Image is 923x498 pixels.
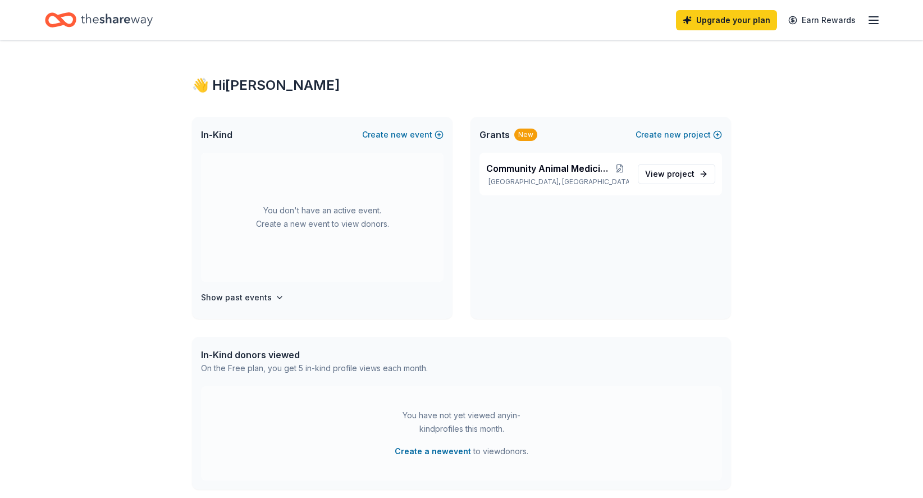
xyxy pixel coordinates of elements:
[391,409,532,436] div: You have not yet viewed any in-kind profiles this month.
[391,128,408,141] span: new
[201,291,272,304] h4: Show past events
[636,128,722,141] button: Createnewproject
[479,128,510,141] span: Grants
[395,445,528,458] span: to view donors .
[486,177,629,186] p: [GEOGRAPHIC_DATA], [GEOGRAPHIC_DATA]
[638,164,715,184] a: View project
[395,445,471,458] button: Create a newevent
[676,10,777,30] a: Upgrade your plan
[664,128,681,141] span: new
[45,7,153,33] a: Home
[362,128,444,141] button: Createnewevent
[201,362,428,375] div: On the Free plan, you get 5 in-kind profile views each month.
[645,167,694,181] span: View
[201,153,444,282] div: You don't have an active event. Create a new event to view donors.
[667,169,694,179] span: project
[192,76,731,94] div: 👋 Hi [PERSON_NAME]
[201,128,232,141] span: In-Kind
[486,162,611,175] span: Community Animal Medicine Project
[514,129,537,141] div: New
[201,291,284,304] button: Show past events
[782,10,862,30] a: Earn Rewards
[201,348,428,362] div: In-Kind donors viewed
